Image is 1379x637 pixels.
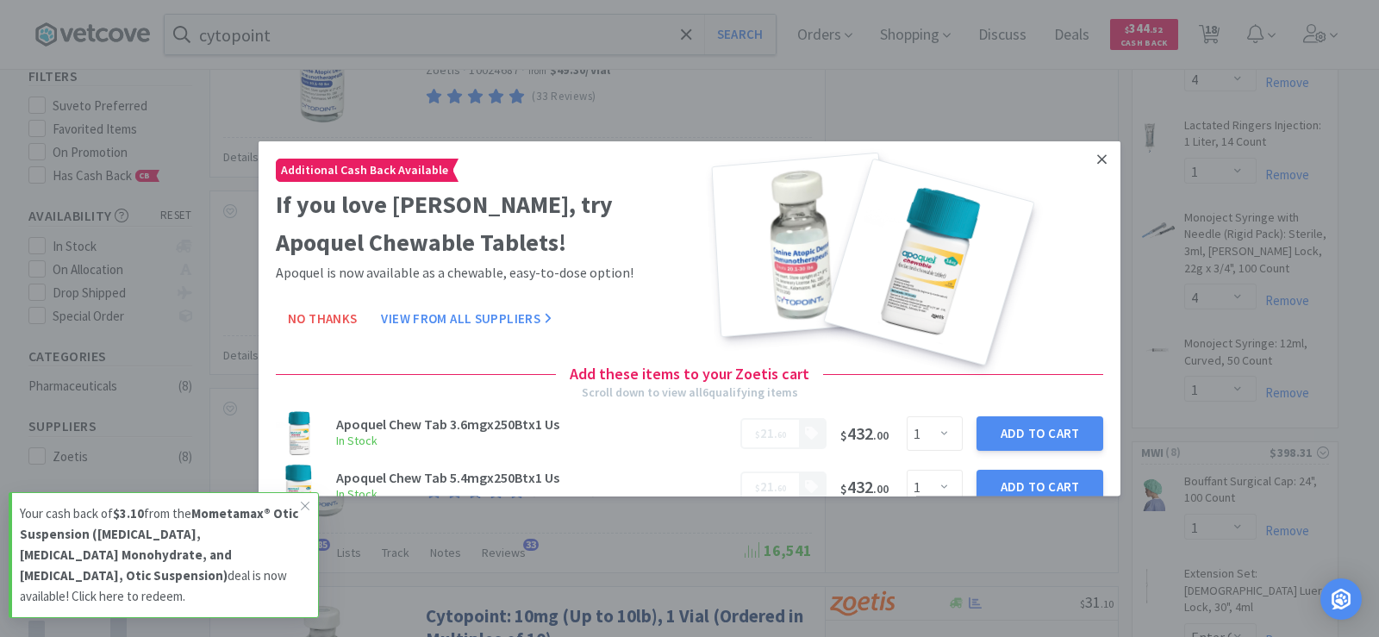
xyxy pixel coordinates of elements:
[113,505,144,521] strong: $3.10
[336,417,730,431] h3: Apoquel Chew Tab 3.6mgx250Btx1 Us
[760,425,774,441] span: 21
[760,478,774,495] span: 21
[20,503,301,607] p: Your cash back of from the deal is now available! Click here to redeem.
[977,416,1103,451] button: Add to Cart
[755,429,760,440] span: $
[276,262,683,284] p: Apoquel is now available as a chewable, easy-to-dose option!
[556,361,823,386] h4: Add these items to your Zoetis cart
[840,428,847,443] span: $
[873,481,889,496] span: . 00
[1320,578,1362,620] div: Open Intercom Messenger
[977,470,1103,504] button: Add to Cart
[840,422,889,444] span: 432
[777,483,786,494] span: 60
[276,301,369,335] button: No Thanks
[276,464,322,510] img: cf4d15950dc948608a87d860c71dcee6_598476.png
[582,382,798,401] div: Scroll down to view all 6 qualifying items
[277,159,452,180] span: Additional Cash Back Available
[777,429,786,440] span: 60
[336,484,730,503] h6: In Stock
[873,428,889,443] span: . 00
[336,431,730,450] h6: In Stock
[755,425,786,441] span: .
[276,184,683,262] h2: If you love [PERSON_NAME], try Apoquel Chewable Tablets!
[840,481,847,496] span: $
[755,478,786,495] span: .
[755,483,760,494] span: $
[840,476,889,497] span: 432
[276,410,322,457] img: a05155ed4ddd44bd953750f3fc3e7c6a_598475.png
[369,301,564,335] button: View From All Suppliers
[336,471,730,484] h3: Apoquel Chew Tab 5.4mgx250Btx1 Us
